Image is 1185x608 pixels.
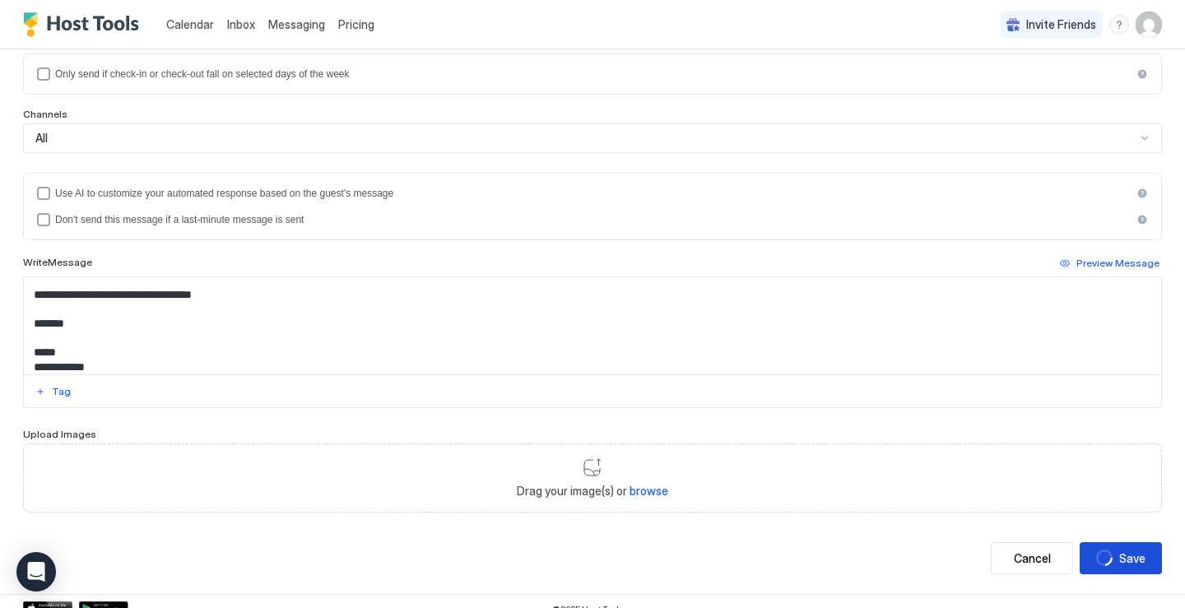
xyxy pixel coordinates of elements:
[16,552,56,592] div: Open Intercom Messenger
[23,108,67,120] span: Channels
[338,17,374,32] span: Pricing
[1026,17,1096,32] span: Invite Friends
[33,382,73,401] button: Tag
[23,256,92,268] span: Write Message
[52,384,71,399] div: Tag
[37,213,1148,226] div: disableIfLastMinute
[1136,12,1162,38] div: User profile
[55,188,1132,199] div: Use AI to customize your automated response based on the guest's message
[991,542,1073,574] button: Cancel
[1057,253,1162,273] button: Preview Message
[35,131,48,146] span: All
[1119,550,1145,567] div: Save
[227,17,255,31] span: Inbox
[227,16,255,33] a: Inbox
[268,16,325,33] a: Messaging
[166,16,214,33] a: Calendar
[166,17,214,31] span: Calendar
[24,277,1149,374] textarea: Input Field
[23,12,146,37] a: Host Tools Logo
[1109,15,1129,35] div: menu
[37,187,1148,200] div: useAI
[1080,542,1162,574] button: loadingSave
[55,68,1132,80] div: Only send if check-in or check-out fall on selected days of the week
[23,428,96,440] span: Upload Images
[517,484,668,499] span: Drag your image(s) or
[1014,550,1051,567] div: Cancel
[268,17,325,31] span: Messaging
[37,67,1148,81] div: isLimited
[1076,256,1159,271] div: Preview Message
[630,484,668,498] span: browse
[1096,550,1113,566] div: loading
[55,214,1132,225] div: Don't send this message if a last-minute message is sent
